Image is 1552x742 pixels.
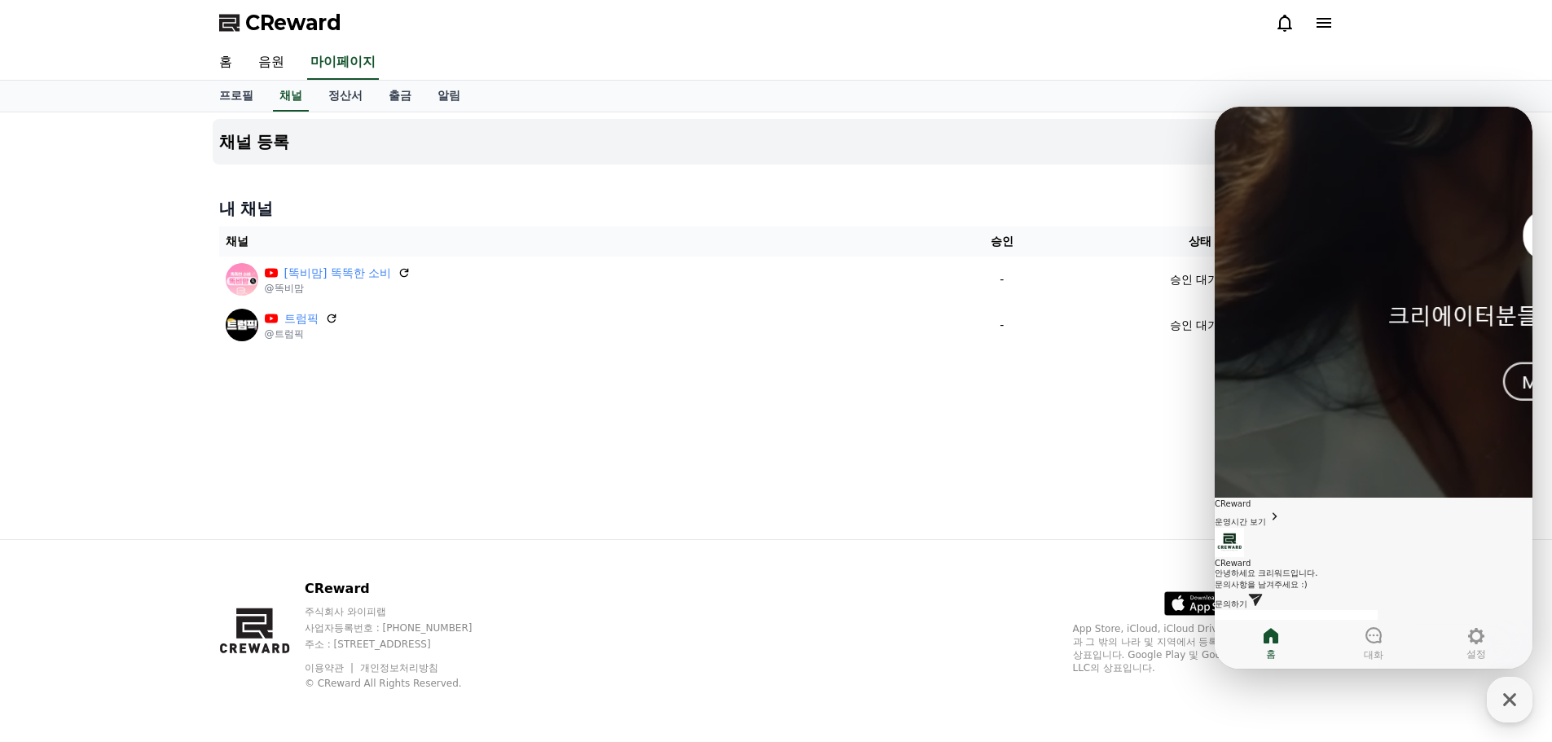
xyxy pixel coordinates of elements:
p: @똑비맘 [265,282,411,295]
img: 트럼픽 [226,309,258,341]
a: 트럼픽 [284,310,319,327]
th: 승인 [937,226,1066,257]
a: 마이페이지 [307,46,379,80]
p: CReward [305,579,503,599]
p: App Store, iCloud, iCloud Drive 및 iTunes Store는 미국과 그 밖의 나라 및 지역에서 등록된 Apple Inc.의 서비스 상표입니다. Goo... [1073,622,1334,674]
p: - [943,317,1060,334]
a: 음원 [245,46,297,80]
p: © CReward All Rights Reserved. [305,677,503,690]
p: @트럼픽 [265,327,338,340]
a: 출금 [376,81,424,112]
p: 승인 대기중 [1170,271,1230,288]
a: 알림 [424,81,473,112]
iframe: Channel chat [1215,107,1532,669]
a: CReward [219,10,341,36]
p: 사업자등록번호 : [PHONE_NUMBER] [305,621,503,634]
a: 홈 [206,46,245,80]
a: 채널 [273,81,309,112]
img: [똑비맘] 똑똑한 소비 [226,263,258,296]
a: 정산서 [315,81,376,112]
a: [똑비맘] 똑똑한 소비 [284,265,392,282]
th: 채널 [219,226,938,257]
span: CReward [245,10,341,36]
p: 승인 대기중 [1170,317,1230,334]
p: 주식회사 와이피랩 [305,605,503,618]
h4: 내 채널 [219,197,1334,220]
a: 프로필 [206,81,266,112]
p: - [943,271,1060,288]
button: 채널 등록 [213,119,1340,165]
th: 상태 [1066,226,1333,257]
a: 개인정보처리방침 [360,662,438,674]
a: 이용약관 [305,662,356,674]
h4: 채널 등록 [219,133,290,151]
p: 주소 : [STREET_ADDRESS] [305,638,503,651]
